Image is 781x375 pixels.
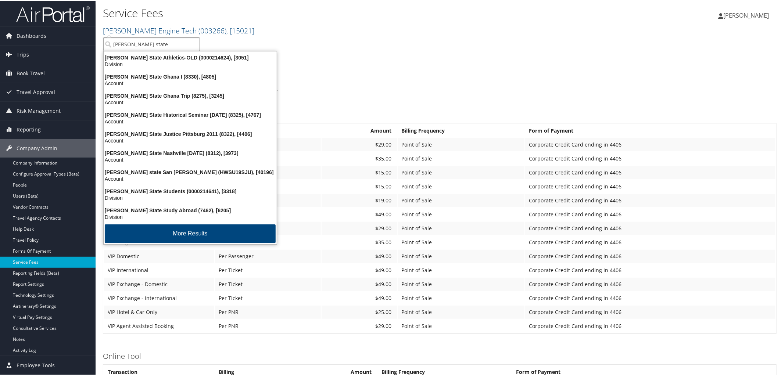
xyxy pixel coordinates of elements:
span: , [ 15021 ] [226,25,254,35]
div: Division [99,60,281,67]
th: Amount [322,123,397,137]
div: Account [99,156,281,162]
img: airportal-logo.png [16,5,90,22]
div: Account [99,79,281,86]
th: Form of Payment [525,123,775,137]
td: Point of Sale [398,263,524,276]
td: Corporate Credit Card ending in 4406 [525,137,775,151]
td: Point of Sale [398,179,524,192]
td: Corporate Credit Card ending in 4406 [525,305,775,318]
td: Point of Sale [398,291,524,304]
td: VIP Hotel & Car Only [104,305,214,318]
td: Point of Sale [398,193,524,206]
div: Division [99,213,281,220]
td: Corporate Credit Card ending in 4406 [525,277,775,290]
div: [PERSON_NAME] State Ghana I (8330), [4805] [99,73,281,79]
td: Per Passenger [215,249,321,262]
td: Corporate Credit Card ending in 4406 [525,193,775,206]
td: $35.00 [322,235,397,248]
div: [PERSON_NAME] State Study Abroad (7462), [6205] [99,206,281,213]
div: [PERSON_NAME] State Nashville [DATE] (8312), [3973] [99,149,281,156]
td: $15.00 [322,165,397,179]
span: Dashboards [17,26,46,44]
div: Account [99,98,281,105]
td: $15.00 [322,179,397,192]
td: $49.00 [322,207,397,220]
td: Corporate Credit Card ending in 4406 [525,207,775,220]
div: [PERSON_NAME] State Ghana Trip (8275), [3245] [99,92,281,98]
th: Billing Frequency [398,123,524,137]
td: Corporate Credit Card ending in 4406 [525,263,775,276]
td: Per Ticket [215,291,321,304]
td: $29.00 [322,319,397,332]
td: Point of Sale [398,249,524,262]
td: Per Ticket [215,263,321,276]
a: [PERSON_NAME] Engine Tech [103,25,254,35]
td: VIP Agent Assisted Booking [104,319,214,332]
td: Corporate Credit Card ending in 4406 [525,291,775,304]
td: Per PNR [215,305,321,318]
h1: Service Fees [103,5,552,20]
td: Point of Sale [398,319,524,332]
td: Per PNR [215,319,321,332]
td: $19.00 [322,193,397,206]
td: Corporate Credit Card ending in 4406 [525,179,775,192]
div: Account [99,175,281,181]
td: Corporate Credit Card ending in 4406 [525,221,775,234]
td: $35.00 [322,151,397,165]
span: ( 003266 ) [198,25,226,35]
td: Point of Sale [398,235,524,248]
td: Point of Sale [398,165,524,179]
td: $49.00 [322,277,397,290]
td: VIP Exchange - Domestic [104,277,214,290]
td: Point of Sale [398,277,524,290]
div: [PERSON_NAME] State Historical Seminar [DATE] (8325), [4767] [99,111,281,118]
span: Employee Tools [17,356,55,374]
td: Corporate Credit Card ending in 4406 [525,151,775,165]
td: $49.00 [322,249,397,262]
td: $49.00 [322,291,397,304]
td: VIP Exchange - International [104,291,214,304]
h3: Full Service Agent [103,109,777,119]
span: Reporting [17,120,41,138]
td: VIP Domestic [104,249,214,262]
input: Search Accounts [103,37,200,50]
td: VIP International [104,263,214,276]
span: Risk Management [17,101,61,119]
span: Travel Approval [17,82,55,101]
h1: [PERSON_NAME] Engine Tech 2024 [103,80,777,96]
td: $25.00 [322,305,397,318]
td: Corporate Credit Card ending in 4406 [525,165,775,179]
td: Corporate Credit Card ending in 4406 [525,249,775,262]
td: Corporate Credit Card ending in 4406 [525,319,775,332]
td: $49.00 [322,263,397,276]
td: Per Ticket [215,277,321,290]
span: [PERSON_NAME] [724,11,769,19]
td: Point of Sale [398,221,524,234]
td: Point of Sale [398,305,524,318]
button: More Results [105,224,276,242]
td: Point of Sale [398,137,524,151]
div: [PERSON_NAME] State Athletics-OLD (0000214624), [3051] [99,54,281,60]
span: Trips [17,45,29,63]
div: Account [99,137,281,143]
div: Account [99,118,281,124]
div: [PERSON_NAME] State Students (0000214641), [3318] [99,187,281,194]
td: $29.00 [322,137,397,151]
a: [PERSON_NAME] [719,4,777,26]
div: [PERSON_NAME] State Justice Pittsburg 2011 (8322), [4406] [99,130,281,137]
td: Point of Sale [398,151,524,165]
td: Point of Sale [398,207,524,220]
span: Company Admin [17,138,57,157]
span: Book Travel [17,64,45,82]
td: $29.00 [322,221,397,234]
div: Division [99,194,281,201]
h3: Online Tool [103,350,777,361]
td: Corporate Credit Card ending in 4406 [525,235,775,248]
div: [PERSON_NAME] state San [PERSON_NAME] (HWSU19SJU), [40196] [99,168,281,175]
